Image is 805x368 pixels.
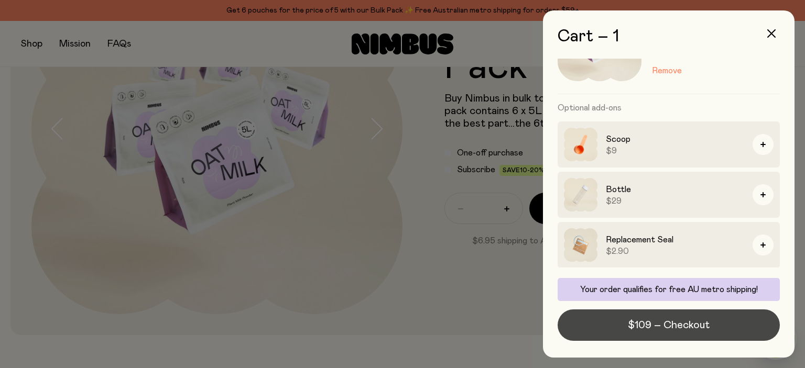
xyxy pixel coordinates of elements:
button: $109 – Checkout [558,309,780,341]
span: $9 [606,146,744,156]
span: $2.90 [606,246,744,257]
h3: Scoop [606,133,744,146]
button: Remove [652,64,682,77]
h3: Bottle [606,183,744,196]
h3: Optional add-ons [558,94,780,121]
h2: Cart – 1 [558,27,780,46]
h3: Replacement Seal [606,233,744,246]
p: Your order qualifies for free AU metro shipping! [564,284,774,295]
span: $109 – Checkout [628,318,710,332]
span: $29 [606,196,744,206]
